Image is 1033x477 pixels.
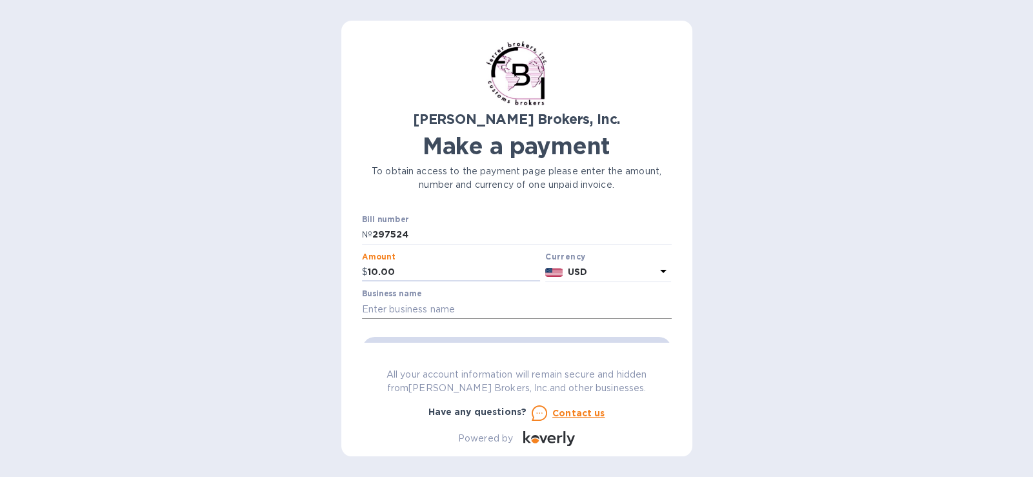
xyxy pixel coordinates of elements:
[458,432,513,445] p: Powered by
[372,225,672,245] input: Enter bill number
[545,268,563,277] img: USD
[362,165,672,192] p: To obtain access to the payment page please enter the amount, number and currency of one unpaid i...
[362,299,672,319] input: Enter business name
[362,132,672,159] h1: Make a payment
[568,267,587,277] b: USD
[362,228,372,241] p: №
[428,407,527,417] b: Have any questions?
[362,290,421,298] label: Business name
[368,263,541,282] input: 0.00
[362,265,368,279] p: $
[362,368,672,395] p: All your account information will remain secure and hidden from [PERSON_NAME] Brokers, Inc. and o...
[545,252,585,261] b: Currency
[552,408,605,418] u: Contact us
[362,216,408,224] label: Bill number
[362,253,395,261] label: Amount
[413,111,620,127] b: [PERSON_NAME] Brokers, Inc.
